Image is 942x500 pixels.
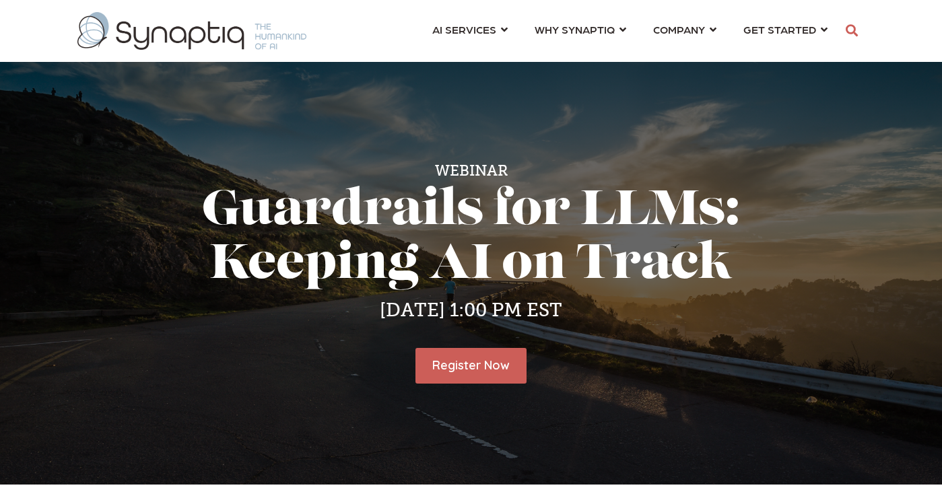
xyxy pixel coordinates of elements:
a: GET STARTED [743,17,828,42]
img: synaptiq logo-1 [77,12,306,50]
a: COMPANY [653,17,716,42]
a: WHY SYNAPTIQ [535,17,626,42]
a: AI SERVICES [432,17,508,42]
span: WHY SYNAPTIQ [535,20,615,38]
span: GET STARTED [743,20,816,38]
h5: Webinar [111,162,831,180]
h4: [DATE] 1:00 PM EST [111,299,831,322]
nav: menu [419,7,841,55]
span: COMPANY [653,20,705,38]
h1: Guardrails for LLMs: Keeping AI on Track [111,186,831,292]
a: Register Now [415,348,527,384]
span: AI SERVICES [432,20,496,38]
